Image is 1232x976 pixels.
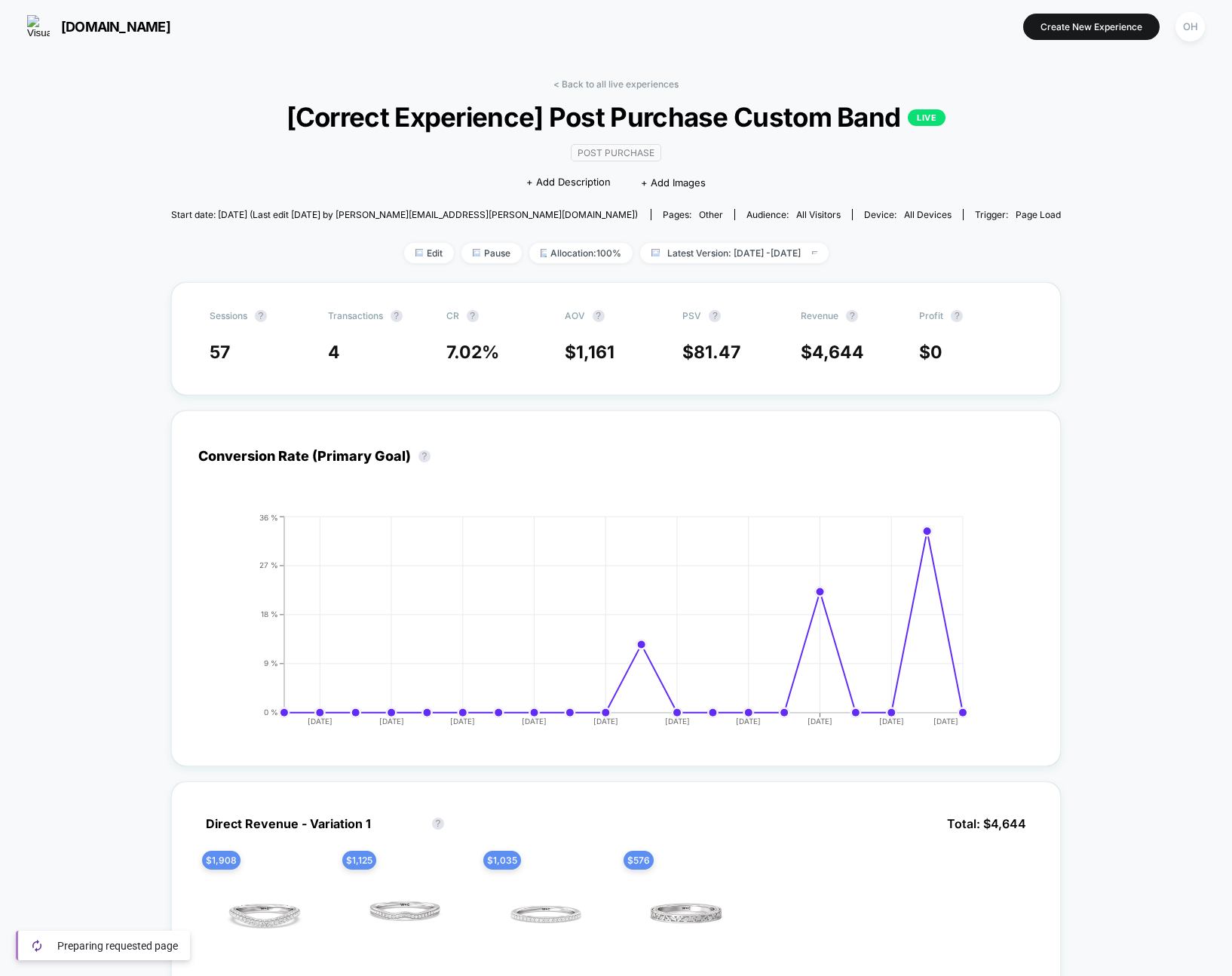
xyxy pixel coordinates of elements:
[694,342,740,363] span: 81.47
[919,342,942,363] span: $
[529,243,633,263] span: Allocation: 100%
[493,861,599,967] img: Fine Line Hidden Halo Diamond Wedding Band
[565,342,614,363] span: $
[919,310,943,321] span: Profit
[264,658,278,668] tspan: 9 %
[198,448,438,464] div: Conversion Rate (Primary Goal)
[665,717,690,726] tspan: [DATE]
[404,243,454,263] span: Edit
[904,209,952,220] span: all devices
[255,310,267,322] button: ?
[934,717,959,726] tspan: [DATE]
[930,342,942,363] span: 0
[23,14,175,38] button: [DOMAIN_NAME]
[709,310,721,322] button: ?
[624,851,654,870] span: $ 576
[212,861,317,967] img: Elegance Diamond Studded Gallery Hidden Halo Diamond Wedding Band
[1175,12,1205,41] div: OH
[415,249,423,256] img: edit
[432,818,444,830] button: ?
[801,310,838,321] span: Revenue
[450,717,475,726] tspan: [DATE]
[61,19,170,35] span: [DOMAIN_NAME]
[908,109,945,126] p: LIVE
[473,249,480,256] img: end
[391,310,403,322] button: ?
[446,310,459,321] span: CR
[418,450,431,462] button: ?
[633,861,739,967] img: Vintage Celtic Engraved Wedding Band
[210,342,230,363] span: 57
[1171,11,1209,42] button: OH
[216,101,1016,133] span: [Correct Experience] Post Purchase Custom Band
[736,717,761,726] tspan: [DATE]
[467,310,479,322] button: ?
[210,310,247,321] span: Sessions
[640,243,829,263] span: Latest Version: [DATE] - [DATE]
[565,310,585,321] span: AOV
[641,176,706,189] span: + Add Images
[328,342,340,363] span: 4
[651,249,660,256] img: calendar
[352,861,458,967] img: Three-Stone Pave Diamond Wedding Band
[812,251,817,254] img: end
[593,310,605,322] button: ?
[663,209,723,220] div: Pages:
[259,512,278,521] tspan: 36 %
[796,209,841,220] span: All Visitors
[264,707,278,717] tspan: 0 %
[553,78,679,90] a: < Back to all live experiences
[879,717,904,726] tspan: [DATE]
[1023,14,1160,40] button: Create New Experience
[682,310,701,321] span: PSV
[939,809,1034,839] span: Total: $ 4,644
[259,560,278,569] tspan: 27 %
[522,717,547,726] tspan: [DATE]
[307,717,332,726] tspan: [DATE]
[461,243,522,263] span: Pause
[378,717,403,726] tspan: [DATE]
[526,175,611,190] span: + Add Description
[446,342,499,363] span: 7.02 %
[699,209,723,220] span: other
[846,310,858,322] button: ?
[27,15,50,38] img: Visually logo
[808,717,832,726] tspan: [DATE]
[541,249,547,257] img: rebalance
[801,342,864,363] span: $
[171,209,638,220] span: Start date: [DATE] (Last edit [DATE] by [PERSON_NAME][EMAIL_ADDRESS][PERSON_NAME][DOMAIN_NAME])
[261,609,278,618] tspan: 18 %
[183,513,1019,739] div: CONVERSION_RATE
[342,851,376,870] span: $ 1,125
[812,342,864,363] span: 4,644
[202,851,241,870] span: $ 1,908
[576,342,614,363] span: 1,161
[682,342,740,363] span: $
[1016,209,1061,220] span: Page Load
[975,209,1061,220] div: Trigger:
[951,310,963,322] button: ?
[483,851,521,870] span: $ 1,035
[328,310,383,321] span: Transactions
[593,717,618,726] tspan: [DATE]
[746,209,841,220] div: Audience:
[852,209,963,220] span: Device:
[571,144,661,161] span: Post Purchase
